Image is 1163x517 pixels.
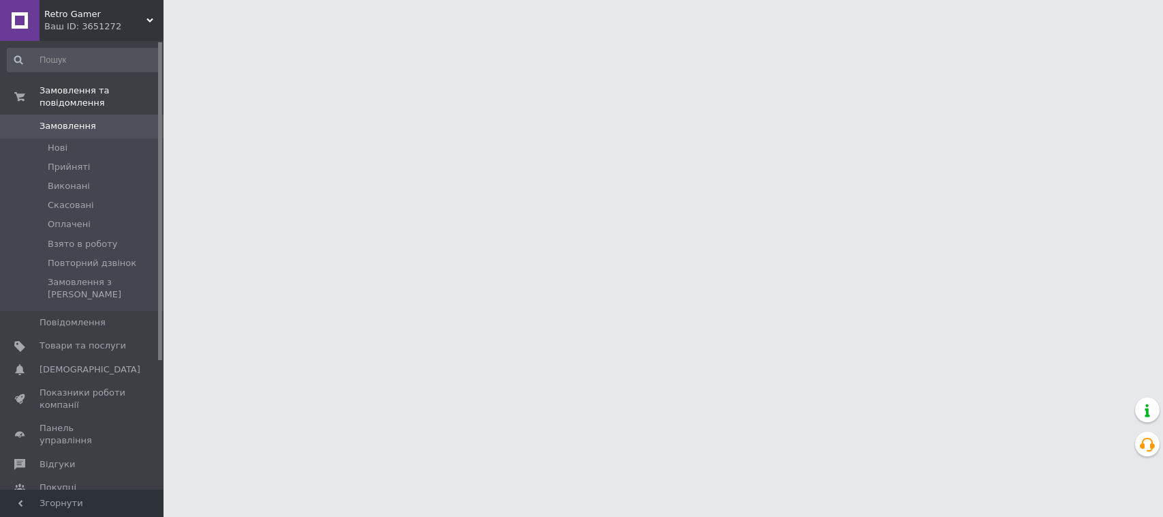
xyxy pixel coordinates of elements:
span: Retro Gamer [44,8,146,20]
span: Оплачені [48,218,91,231]
span: Покупці [40,482,76,494]
span: Показники роботи компанії [40,387,126,411]
span: Повторний дзвінок [48,257,136,269]
input: Пошук [7,48,160,72]
span: Відгуки [40,458,75,471]
span: Замовлення з [PERSON_NAME] [48,276,159,301]
span: Панель управління [40,422,126,447]
span: Товари та послуги [40,340,126,352]
span: Скасовані [48,199,94,211]
span: [DEMOGRAPHIC_DATA] [40,364,140,376]
span: Повідомлення [40,316,106,329]
span: Виконані [48,180,90,192]
span: Нові [48,142,67,154]
span: Прийняті [48,161,90,173]
span: Взято в роботу [48,238,118,250]
div: Ваш ID: 3651272 [44,20,164,33]
span: Замовлення [40,120,96,132]
span: Замовлення та повідомлення [40,85,164,109]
